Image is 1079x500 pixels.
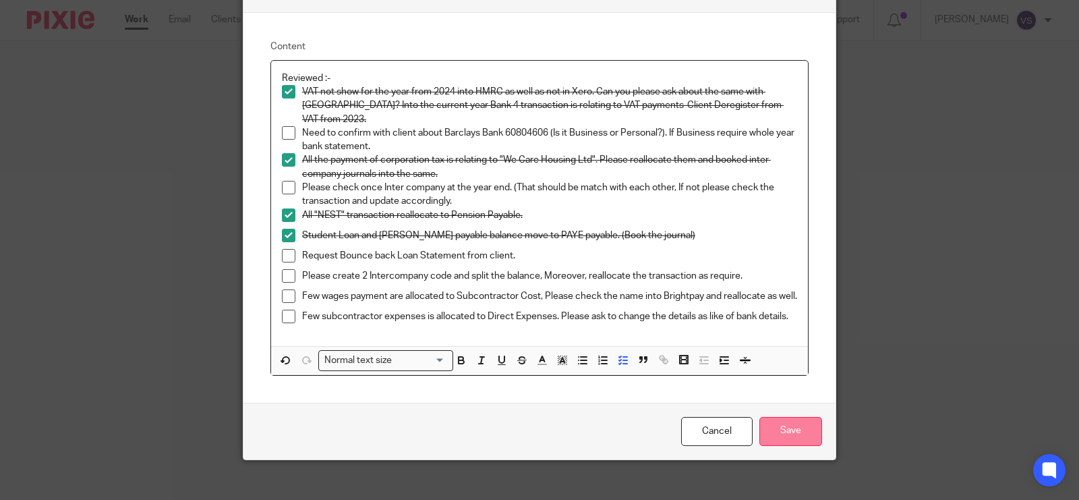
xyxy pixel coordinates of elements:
input: Search for option [397,354,445,368]
p: Student Loan and [PERSON_NAME] payable balance move to PAYE payable. (Book the journal) [302,229,797,242]
p: Please create 2 Intercompany code and split the balance, Moreover, reallocate the transaction as ... [302,269,797,283]
label: Content [270,40,809,53]
a: Cancel [681,417,753,446]
p: Request Bounce back Loan Statement from client. [302,249,797,262]
input: Save [759,417,822,446]
p: Please check once Inter company at the year end. (That should be match with each other, If not pl... [302,181,797,209]
p: Few subcontractor expenses is allocated to Direct Expenses. Please ask to change the details as l... [302,310,797,323]
p: Few wages payment are allocated to Subcontractor Cost, Please check the name into Brightpay and r... [302,289,797,303]
p: Reviewed :- [282,72,797,85]
p: All the payment of corporation tax is relating to "We Care Housing Ltd". Please reallocate them a... [302,153,797,181]
div: Search for option [318,350,453,371]
p: VAT not show for the year from 2024 into HMRC as well as not in Xero. Can you please ask about th... [302,85,797,126]
span: Normal text size [322,354,395,368]
p: Need to confirm with client about Barclays Bank 60804606 (Is it Business or Personal?). If Busine... [302,126,797,154]
p: All "NEST" transaction reallocate to Pension Payable. [302,209,797,222]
